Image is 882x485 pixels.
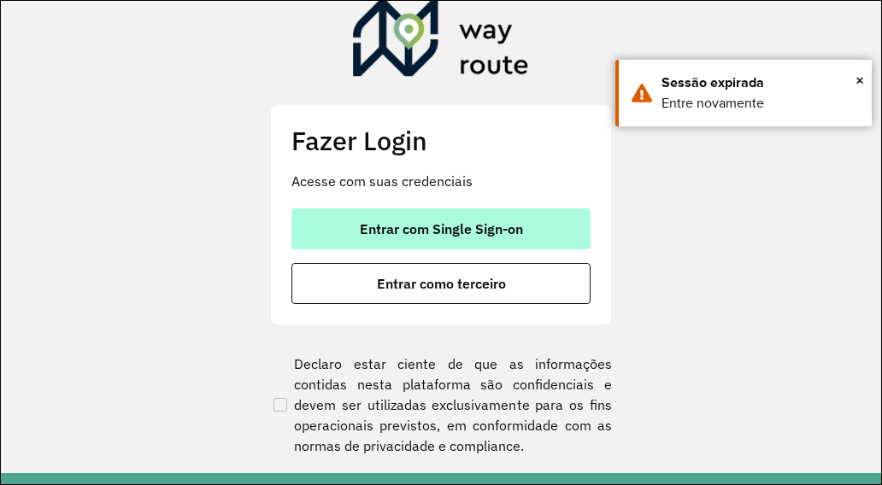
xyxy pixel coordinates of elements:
[291,208,591,249] button: button
[661,93,859,114] div: Entre novamente
[291,263,591,304] button: button
[377,277,506,290] span: Entrar como terceiro
[291,171,591,191] p: Acesse com suas credenciais
[856,67,864,93] button: Close
[270,354,612,456] label: Declaro estar ciente de que as informações contidas nesta plataforma são confidenciais e devem se...
[353,1,529,83] img: Roteirizador AmbevTech
[856,67,864,93] span: ×
[291,126,591,157] h2: Fazer Login
[360,222,523,236] span: Entrar com Single Sign-on
[661,73,859,93] div: Sessão expirada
